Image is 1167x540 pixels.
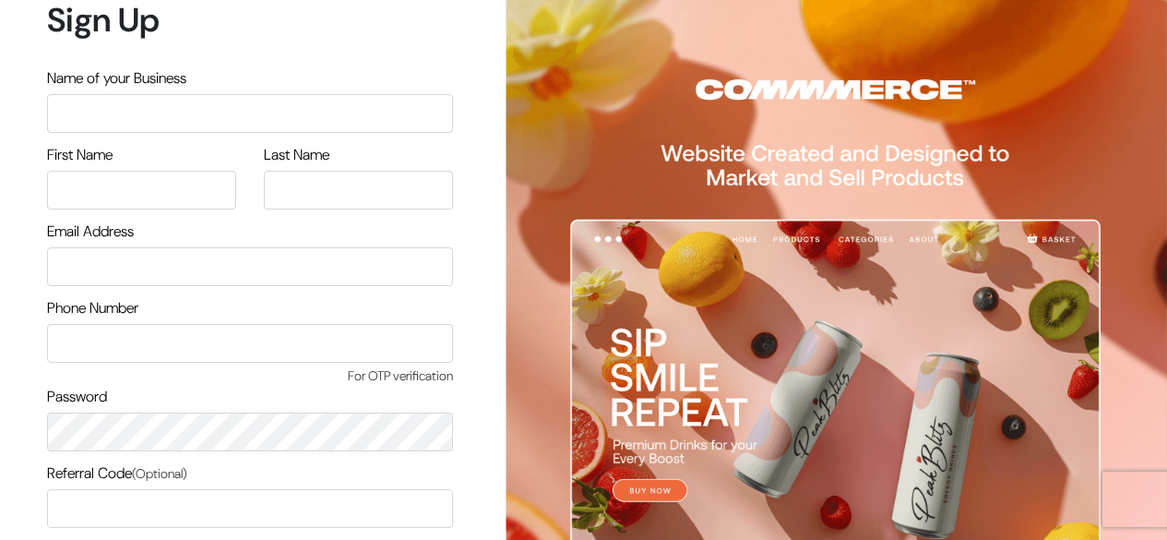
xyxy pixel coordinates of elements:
[132,465,187,482] span: (Optional)
[47,297,138,319] label: Phone Number
[47,366,453,386] span: For OTP verification
[47,67,186,90] label: Name of your Business
[47,386,107,408] label: Password
[47,462,187,485] label: Referral Code
[47,221,134,243] label: Email Address
[264,144,329,166] label: Last Name
[47,144,113,166] label: First Name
